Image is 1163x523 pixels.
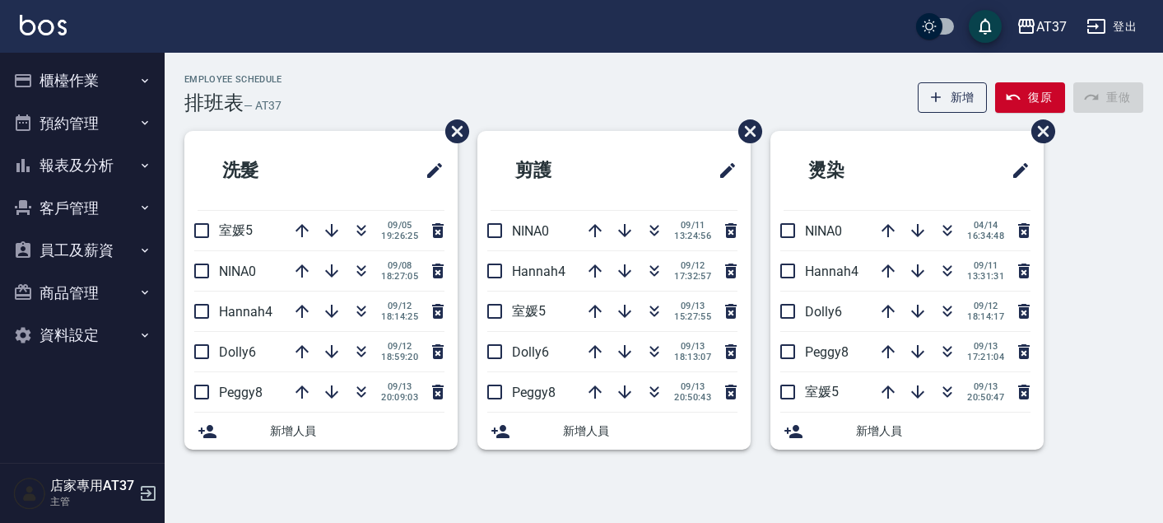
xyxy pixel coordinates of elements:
span: 18:13:07 [674,352,711,362]
span: 刪除班表 [726,107,765,156]
span: Peggy8 [805,344,849,360]
span: 15:27:55 [674,311,711,322]
span: Dolly6 [219,344,256,360]
button: 員工及薪資 [7,229,158,272]
span: 20:50:47 [967,392,1004,403]
button: 資料設定 [7,314,158,357]
span: 09/12 [381,301,418,311]
span: 18:59:20 [381,352,418,362]
span: 室媛5 [219,222,253,238]
span: Dolly6 [805,304,842,320]
h2: 洗髮 [198,141,349,200]
button: AT37 [1010,10,1073,44]
span: 13:24:56 [674,231,711,241]
span: 09/11 [674,220,711,231]
span: 18:27:05 [381,271,418,282]
button: 復原 [995,82,1065,113]
span: 20:50:43 [674,392,711,403]
span: 09/12 [674,260,711,271]
span: NINA0 [219,264,256,279]
h2: Employee Schedule [184,74,282,85]
div: AT37 [1036,16,1067,37]
span: 09/13 [967,341,1004,352]
span: 18:14:17 [967,311,1004,322]
button: save [969,10,1002,43]
span: 刪除班表 [1019,107,1058,156]
span: 09/11 [967,260,1004,271]
h2: 燙染 [784,141,935,200]
span: 09/13 [967,381,1004,392]
span: 09/13 [674,301,711,311]
span: 09/12 [381,341,418,352]
button: 預約管理 [7,102,158,145]
span: 室媛5 [805,384,839,399]
button: 商品管理 [7,272,158,315]
span: 刪除班表 [433,107,472,156]
span: 修改班表的標題 [1001,151,1030,190]
span: Dolly6 [512,344,549,360]
span: 16:34:48 [967,231,1004,241]
img: Logo [20,15,67,35]
span: 09/13 [381,381,418,392]
span: 09/08 [381,260,418,271]
span: 09/12 [967,301,1004,311]
span: Hannah4 [805,264,858,279]
span: 17:32:57 [674,271,711,282]
span: 室媛5 [512,303,546,319]
span: 修改班表的標題 [415,151,444,190]
button: 客戶管理 [7,187,158,230]
button: 櫃檯作業 [7,59,158,102]
span: 20:09:03 [381,392,418,403]
button: 報表及分析 [7,144,158,187]
span: 修改班表的標題 [708,151,737,190]
span: 17:21:04 [967,352,1004,362]
h3: 排班表 [184,91,244,114]
span: 新增人員 [856,423,1030,440]
span: 18:14:25 [381,311,418,322]
h2: 剪護 [491,141,642,200]
span: 09/05 [381,220,418,231]
div: 新增人員 [184,413,458,450]
button: 新增 [918,82,988,113]
span: NINA0 [805,223,842,239]
span: 13:31:31 [967,271,1004,282]
h6: — AT37 [244,97,281,114]
span: NINA0 [512,223,549,239]
span: 09/13 [674,381,711,392]
span: 新增人員 [563,423,737,440]
div: 新增人員 [477,413,751,450]
img: Person [13,477,46,510]
span: Hannah4 [219,304,272,320]
button: 登出 [1080,12,1143,42]
span: 新增人員 [270,423,444,440]
span: 04/14 [967,220,1004,231]
p: 主管 [50,494,134,509]
span: Hannah4 [512,264,565,279]
span: Peggy8 [219,385,263,400]
h5: 店家專用AT37 [50,478,134,494]
span: 09/13 [674,341,711,352]
span: 19:26:25 [381,231,418,241]
span: Peggy8 [512,385,556,400]
div: 新增人員 [770,413,1044,450]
